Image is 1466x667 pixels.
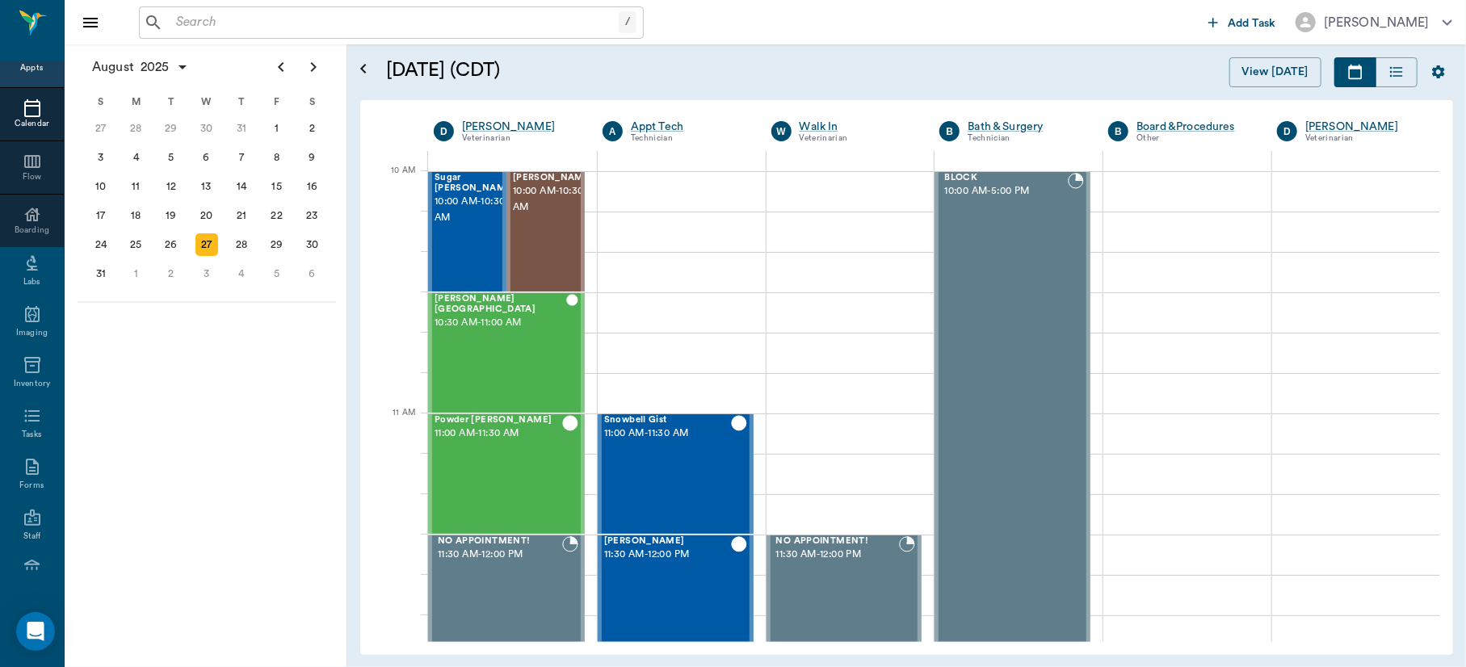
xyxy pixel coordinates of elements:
[23,276,40,288] div: Labs
[435,426,562,442] span: 11:00 AM - 11:30 AM
[195,117,218,140] div: Wednesday, July 30, 2025
[1136,132,1253,145] div: Other
[259,90,295,114] div: F
[604,415,731,426] span: Snowbell Gist
[195,262,218,285] div: Wednesday, September 3, 2025
[604,426,731,442] span: 11:00 AM - 11:30 AM
[300,146,323,169] div: Saturday, August 9, 2025
[90,146,112,169] div: Sunday, August 3, 2025
[776,547,900,563] span: 11:30 AM - 12:00 PM
[89,56,137,78] span: August
[354,38,373,100] button: Open calendar
[300,204,323,227] div: Saturday, August 23, 2025
[124,204,147,227] div: Monday, August 18, 2025
[20,62,43,74] div: Appts
[160,117,183,140] div: Tuesday, July 29, 2025
[1108,121,1128,141] div: B
[619,11,636,33] div: /
[16,327,48,339] div: Imaging
[506,171,585,292] div: CHECKED_OUT, 10:00 AM - 10:30 AM
[604,547,731,563] span: 11:30 AM - 12:00 PM
[603,121,623,141] div: A
[74,6,107,39] button: Close drawer
[83,90,119,114] div: S
[462,132,578,145] div: Veterinarian
[944,183,1068,199] span: 10:00 AM - 5:00 PM
[462,119,578,135] a: [PERSON_NAME]
[428,413,585,535] div: CHECKED_OUT, 11:00 AM - 11:30 AM
[23,531,40,543] div: Staff
[1305,119,1422,135] a: [PERSON_NAME]
[230,262,253,285] div: Thursday, September 4, 2025
[230,146,253,169] div: Thursday, August 7, 2025
[124,117,147,140] div: Monday, July 28, 2025
[428,292,585,413] div: CHECKED_OUT, 10:30 AM - 11:00 AM
[631,132,747,145] div: Technician
[84,51,197,83] button: August2025
[631,119,747,135] a: Appt Tech
[90,204,112,227] div: Sunday, August 17, 2025
[230,117,253,140] div: Thursday, July 31, 2025
[170,11,619,34] input: Search
[1324,13,1430,32] div: [PERSON_NAME]
[435,415,562,426] span: Powder [PERSON_NAME]
[1277,121,1297,141] div: D
[1305,132,1422,145] div: Veterinarian
[767,535,922,656] div: BOOKED, 11:30 AM - 12:00 PM
[266,146,288,169] div: Friday, August 8, 2025
[16,612,55,651] div: Open Intercom Messenger
[160,175,183,198] div: Tuesday, August 12, 2025
[124,262,147,285] div: Monday, September 1, 2025
[189,90,225,114] div: W
[434,121,454,141] div: D
[435,294,566,315] span: [PERSON_NAME][GEOGRAPHIC_DATA]
[22,429,42,441] div: Tasks
[160,204,183,227] div: Tuesday, August 19, 2025
[300,117,323,140] div: Saturday, August 2, 2025
[266,204,288,227] div: Friday, August 22, 2025
[19,480,44,492] div: Forms
[160,146,183,169] div: Tuesday, August 5, 2025
[266,117,288,140] div: Friday, August 1, 2025
[1202,7,1283,37] button: Add Task
[373,405,415,445] div: 11 AM
[195,233,218,256] div: Today, Wednesday, August 27, 2025
[438,547,562,563] span: 11:30 AM - 12:00 PM
[438,536,562,547] span: NO APPOINTMENT!
[386,57,810,83] h5: [DATE] (CDT)
[944,173,1068,183] span: BLOCK
[266,175,288,198] div: Friday, August 15, 2025
[137,56,173,78] span: 2025
[265,51,297,83] button: Previous page
[230,233,253,256] div: Thursday, August 28, 2025
[195,204,218,227] div: Wednesday, August 20, 2025
[373,162,415,203] div: 10 AM
[428,535,585,656] div: BOOKED, 11:30 AM - 12:00 PM
[266,233,288,256] div: Friday, August 29, 2025
[294,90,330,114] div: S
[300,233,323,256] div: Saturday, August 30, 2025
[90,175,112,198] div: Sunday, August 10, 2025
[90,117,112,140] div: Sunday, July 27, 2025
[435,194,515,226] span: 10:00 AM - 10:30 AM
[224,90,259,114] div: T
[1283,7,1465,37] button: [PERSON_NAME]
[435,315,566,331] span: 10:30 AM - 11:00 AM
[800,119,916,135] a: Walk In
[771,121,792,141] div: W
[195,146,218,169] div: Wednesday, August 6, 2025
[968,132,1084,145] div: Technician
[119,90,154,114] div: M
[230,175,253,198] div: Thursday, August 14, 2025
[598,413,754,535] div: CHECKED_OUT, 11:00 AM - 11:30 AM
[598,535,754,656] div: CHECKED_OUT, 11:30 AM - 12:00 PM
[153,90,189,114] div: T
[297,51,330,83] button: Next page
[300,175,323,198] div: Saturday, August 16, 2025
[968,119,1084,135] a: Bath & Surgery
